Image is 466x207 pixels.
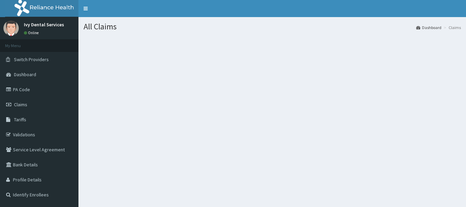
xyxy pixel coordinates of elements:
[84,22,461,31] h1: All Claims
[14,101,27,108] span: Claims
[442,25,461,30] li: Claims
[14,71,36,78] span: Dashboard
[24,22,64,27] p: Ivy Dental Services
[24,30,40,35] a: Online
[3,20,19,36] img: User Image
[14,116,26,123] span: Tariffs
[14,56,49,63] span: Switch Providers
[416,25,441,30] a: Dashboard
